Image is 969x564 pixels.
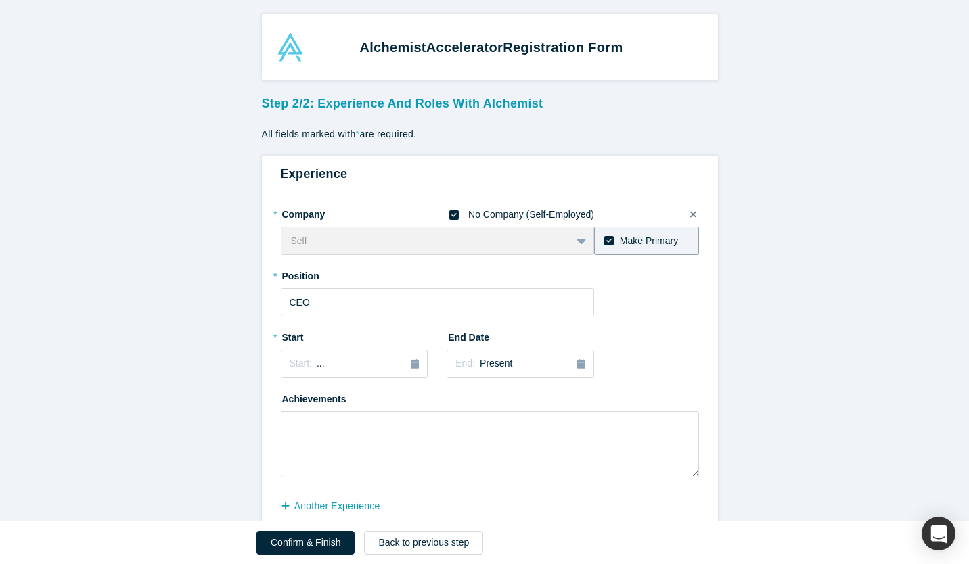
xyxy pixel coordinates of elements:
span: End: [455,358,475,369]
button: Start:... [281,350,428,378]
p: All fields marked with are required. [262,127,718,141]
strong: Alchemist Registration Form [360,40,623,55]
span: Accelerator [426,40,503,55]
h3: Experience [281,165,699,183]
label: Achievements [281,387,357,406]
h3: Step 2/2: Experience and Roles with Alchemist [262,90,718,113]
span: ... [317,358,325,369]
button: Back to previous step [364,531,483,555]
div: Make Primary [620,234,678,248]
label: Company [281,203,357,222]
div: No Company (Self-Employed) [468,208,594,222]
input: Sales Manager [281,288,595,316]
button: Confirm & Finish [256,531,355,555]
label: Start [281,326,357,345]
label: End Date [447,326,522,345]
button: End:Present [447,350,594,378]
label: Position [281,264,357,283]
button: another Experience [281,494,395,518]
span: Start: [290,358,312,369]
span: Present [480,358,512,369]
img: Alchemist Accelerator Logo [276,33,305,62]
